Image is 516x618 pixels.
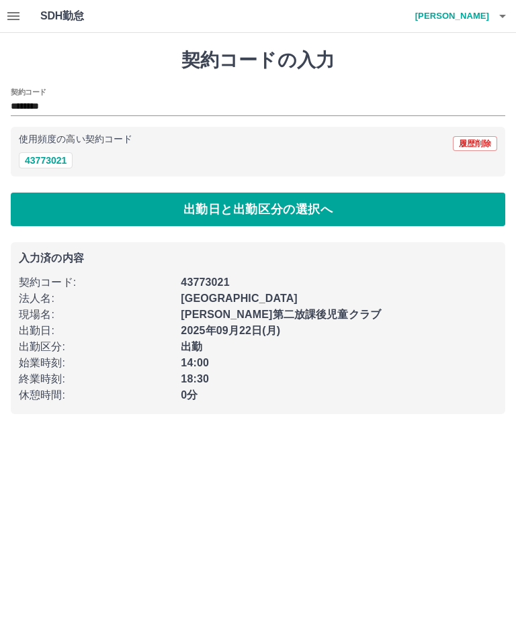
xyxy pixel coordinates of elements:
button: 出勤日と出勤区分の選択へ [11,193,505,226]
b: 2025年09月22日(月) [181,325,280,336]
p: 入力済の内容 [19,253,497,264]
b: [GEOGRAPHIC_DATA] [181,293,298,304]
b: [PERSON_NAME]第二放課後児童クラブ [181,309,381,320]
b: 14:00 [181,357,209,368]
h1: 契約コードの入力 [11,49,505,72]
p: 終業時刻 : [19,371,173,387]
b: 0分 [181,389,198,401]
button: 43773021 [19,152,73,168]
p: 使用頻度の高い契約コード [19,135,132,144]
b: 18:30 [181,373,209,384]
b: 出勤 [181,341,202,352]
p: 現場名 : [19,307,173,323]
p: 出勤日 : [19,323,173,339]
button: 履歴削除 [453,136,497,151]
h2: 契約コード [11,87,46,97]
p: 法人名 : [19,291,173,307]
p: 始業時刻 : [19,355,173,371]
p: 休憩時間 : [19,387,173,403]
p: 出勤区分 : [19,339,173,355]
p: 契約コード : [19,274,173,291]
b: 43773021 [181,276,229,288]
